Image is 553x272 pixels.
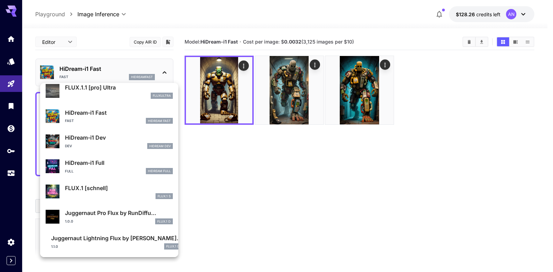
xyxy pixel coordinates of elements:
p: HiDream-i1 Full [65,159,173,167]
p: FLUX.1 [schnell] [65,184,173,192]
div: FLUX.1 [schnell]FLUX.1 S [46,181,173,202]
p: HiDream-i1 Dev [65,133,173,142]
p: HiDream Dev [149,144,171,149]
p: Juggernaut Pro Flux by RunDiffu... [65,209,173,217]
p: 1.0.0 [65,219,73,224]
p: HiDream-i1 Fast [65,109,173,117]
div: FLUX.1.1 [pro] Ultrafluxultra [46,81,173,102]
p: FLUX.1 D [157,219,171,224]
div: HiDream-i1 FullFullHiDream Full [46,156,173,177]
p: Fast [65,118,74,123]
div: Juggernaut Pro Flux by RunDiffu...1.0.0FLUX.1 D [46,206,173,227]
p: fluxultra [153,93,171,98]
p: Juggernaut Lightning Flux by [PERSON_NAME]... [51,234,182,242]
div: HiDream-i1 DevDevHiDream Dev [46,131,173,152]
p: Dev [65,143,72,149]
p: FLUX.1 D [166,244,180,249]
div: Juggernaut Lightning Flux by [PERSON_NAME]...1.1.0FLUX.1 D [46,231,173,252]
p: FLUX.1 S [158,194,171,199]
p: Full [65,169,74,174]
p: HiDream Fast [148,119,171,123]
div: HiDream-i1 FastFastHiDream Fast [46,106,173,127]
p: FLUX.1.1 [pro] Ultra [65,83,173,92]
p: 1.1.0 [51,244,58,249]
p: HiDream Full [148,169,171,173]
